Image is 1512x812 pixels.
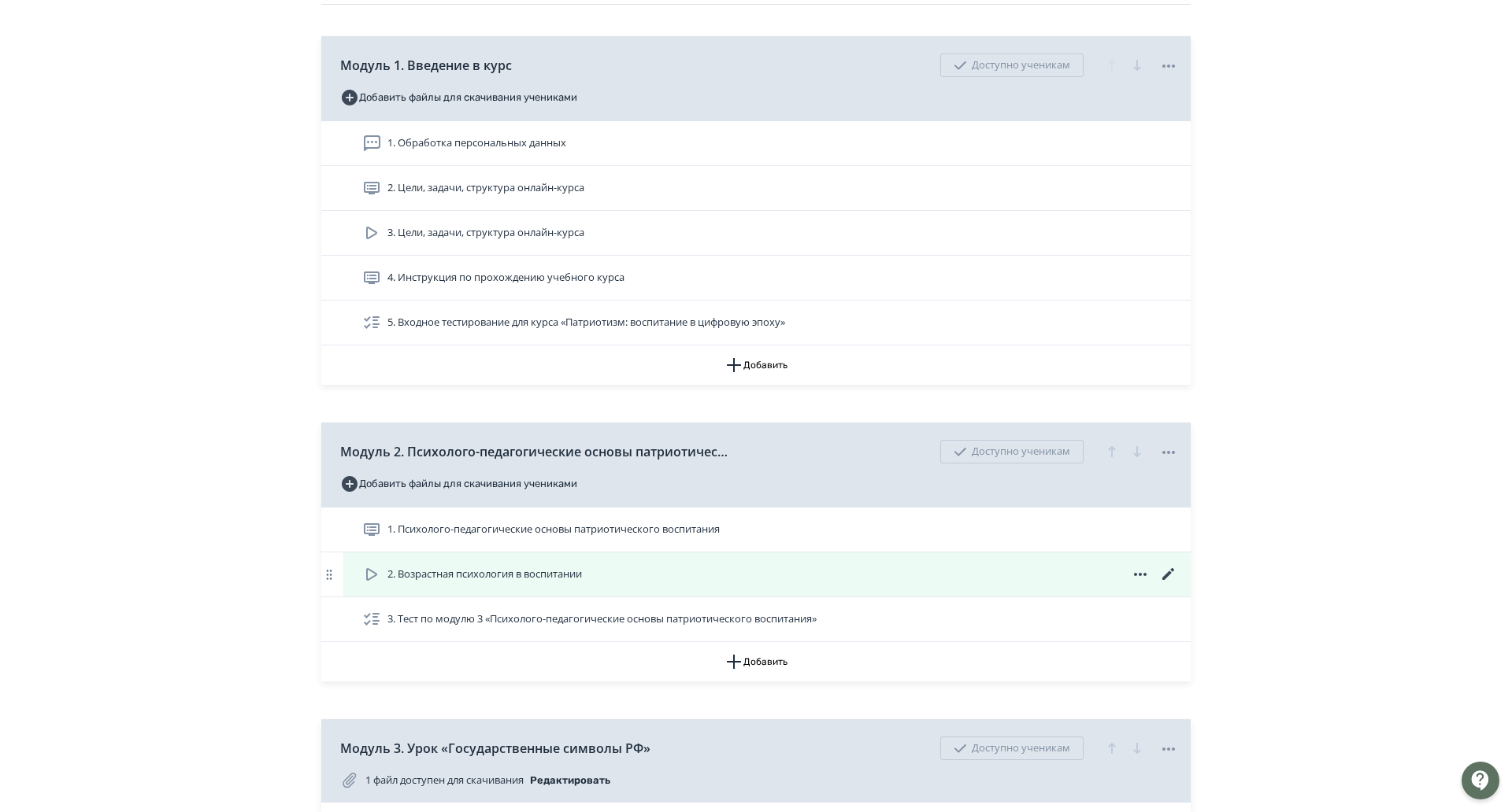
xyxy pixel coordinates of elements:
span: Модуль 2. Психолого-педагогические основы патриотического воспитания [340,442,734,461]
div: 3. Цели, задачи, структура онлайн-курса [321,211,1191,256]
span: Модуль 1. Введение в курс [340,56,512,75]
div: 2. Возрастная психология в воспитании [321,552,1191,597]
div: Доступно ученикам [940,736,1084,760]
span: 3. Цели, задачи, структура онлайн-курса [387,225,584,241]
div: 3. Тест по модулю 3 «Психолого-педагогические основы патриотического воспитания» [321,597,1191,642]
button: Добавить [321,345,1191,385]
div: 4. Инструкция по прохождению учебного курса [321,256,1191,301]
div: 1. Обработка персональных данных [321,121,1191,166]
span: Модуль 3. Урок «Государственные символы РФ» [340,739,650,758]
span: 1. Обработка персональных данных [387,135,566,151]
div: Доступно ученикам [940,54,1084,77]
span: 1 файл доступен для скачивания [365,773,524,788]
span: 1. Психолого-педагогические основы патриотического воспитания [387,522,720,537]
span: 2. Цели, задачи, структура онлайн-курса [387,180,584,196]
button: Добавить файлы для скачивания учениками [340,471,577,496]
span: 3. Тест по модулю 3 «Психолого-педагогические основы патриотического воспитания» [387,611,817,627]
span: 4. Инструкция по прохождению учебного курса [387,270,624,286]
div: 2. Цели, задачи, структура онлайн-курса [321,166,1191,211]
div: Доступно ученикам [940,440,1084,463]
button: Добавить файлы для скачивания учениками [340,85,577,110]
div: 1. Психолого-педагогические основы патриотического воспитания [321,507,1191,552]
button: Добавить [321,642,1191,681]
span: 2. Возрастная психология в воспитании [387,567,582,582]
span: 5. Входное тестирование для курса «Патриотизм: воспитание в цифровую эпоху» [387,315,785,330]
div: 5. Входное тестирование для курса «Патриотизм: воспитание в цифровую эпоху» [321,301,1191,345]
button: Редактировать [530,768,610,793]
